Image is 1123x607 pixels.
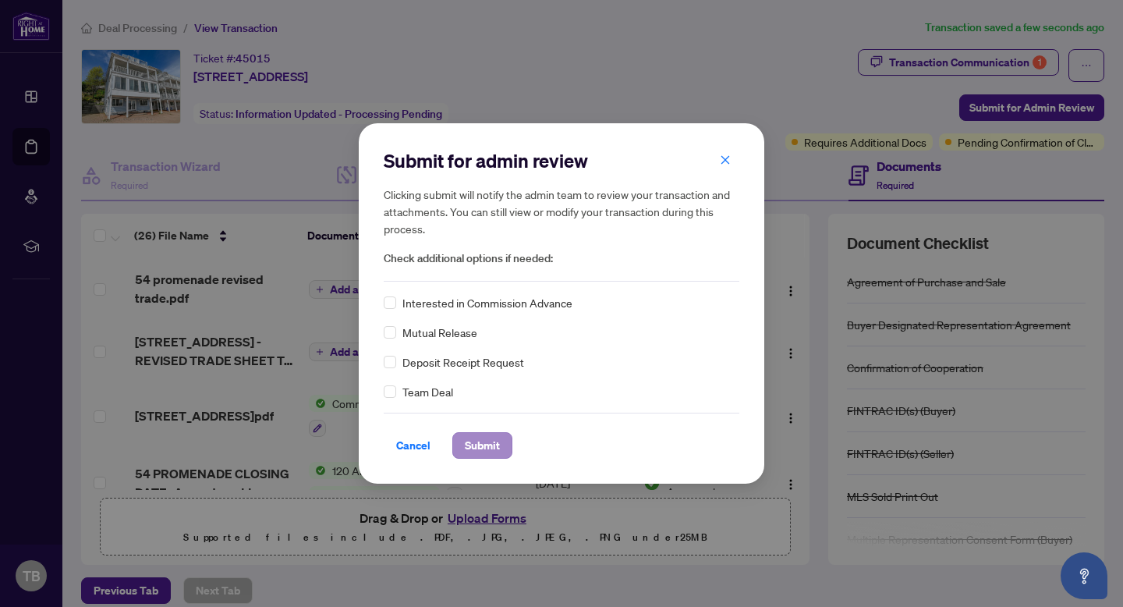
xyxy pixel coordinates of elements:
[720,154,731,165] span: close
[402,294,572,311] span: Interested in Commission Advance
[402,383,453,400] span: Team Deal
[465,433,500,458] span: Submit
[384,148,739,173] h2: Submit for admin review
[402,353,524,371] span: Deposit Receipt Request
[384,432,443,459] button: Cancel
[452,432,512,459] button: Submit
[402,324,477,341] span: Mutual Release
[384,186,739,237] h5: Clicking submit will notify the admin team to review your transaction and attachments. You can st...
[396,433,430,458] span: Cancel
[384,250,739,268] span: Check additional options if needed:
[1061,552,1107,599] button: Open asap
